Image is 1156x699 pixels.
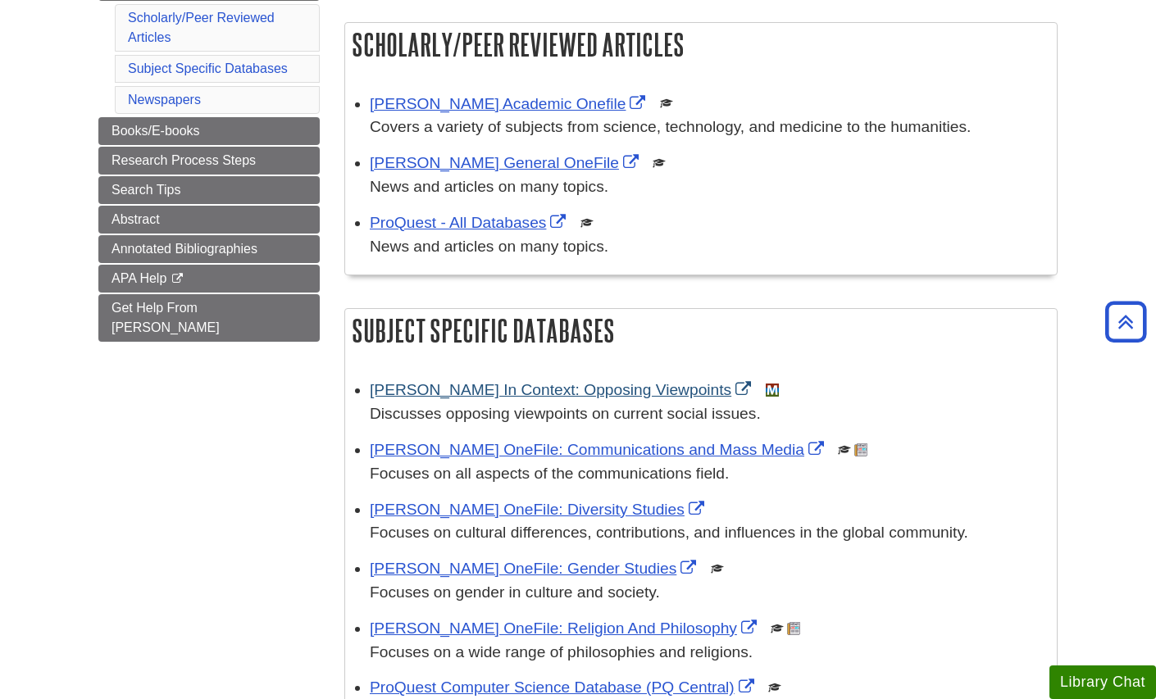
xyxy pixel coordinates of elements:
a: Link opens in new window [370,381,755,398]
a: Subject Specific Databases [128,61,288,75]
img: Scholarly or Peer Reviewed [653,157,666,170]
img: Newspapers [854,443,867,456]
span: Abstract [112,212,160,226]
p: Discusses opposing viewpoints on current social issues. [370,402,1049,426]
a: Link opens in new window [370,501,708,518]
p: News and articles on many topics. [370,235,1049,259]
p: Focuses on a wide range of philosophies and religions. [370,641,1049,665]
img: Scholarly or Peer Reviewed [660,97,673,110]
span: APA Help [112,271,166,285]
a: Link opens in new window [370,95,649,112]
a: Link opens in new window [370,620,761,637]
img: Newspapers [787,622,800,635]
a: Link opens in new window [370,679,758,696]
img: Scholarly or Peer Reviewed [838,443,851,456]
a: Newspapers [128,93,201,107]
button: Library Chat [1049,665,1156,699]
span: Research Process Steps [112,153,256,167]
span: Books/E-books [112,124,200,138]
img: Scholarly or Peer Reviewed [771,622,784,635]
img: Scholarly or Peer Reviewed [580,216,594,229]
span: Search Tips [112,183,180,197]
img: MeL (Michigan electronic Library) [766,384,779,397]
a: Scholarly/Peer Reviewed Articles [128,11,275,44]
a: Research Process Steps [98,147,320,175]
a: Link opens in new window [370,441,828,458]
a: Link opens in new window [370,214,570,231]
a: Back to Top [1099,311,1152,333]
a: Link opens in new window [370,560,700,577]
span: Get Help From [PERSON_NAME] [112,301,220,334]
p: Focuses on all aspects of the communications field. [370,462,1049,486]
h2: Subject Specific Databases [345,309,1057,352]
a: Search Tips [98,176,320,204]
p: News and articles on many topics. [370,175,1049,199]
p: Covers a variety of subjects from science, technology, and medicine to the humanities. [370,116,1049,139]
img: Scholarly or Peer Reviewed [711,562,724,575]
span: Annotated Bibliographies [112,242,257,256]
a: Link opens in new window [370,154,643,171]
i: This link opens in a new window [171,274,184,284]
h2: Scholarly/Peer Reviewed Articles [345,23,1057,66]
a: Abstract [98,206,320,234]
a: Get Help From [PERSON_NAME] [98,294,320,342]
img: Scholarly or Peer Reviewed [768,681,781,694]
a: APA Help [98,265,320,293]
p: Focuses on cultural differences, contributions, and influences in the global community. [370,521,1049,545]
p: Focuses on gender in culture and society. [370,581,1049,605]
a: Annotated Bibliographies [98,235,320,263]
a: Books/E-books [98,117,320,145]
